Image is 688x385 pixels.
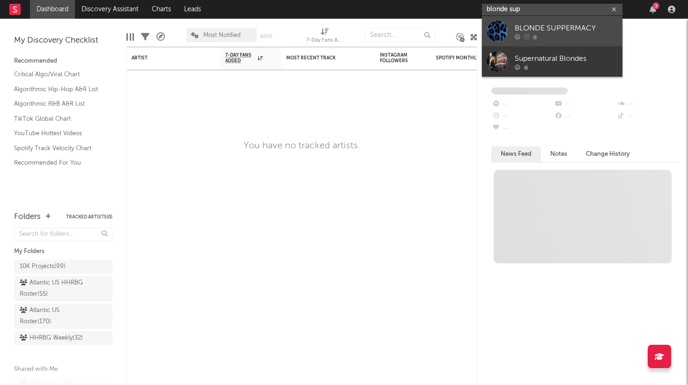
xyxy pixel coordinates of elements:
[203,32,241,38] span: Most Notified
[482,4,622,15] input: Search for artists
[491,123,554,135] div: --
[14,260,112,274] a: 10K Projects(99)
[482,46,622,77] a: Supernatural Blondes
[515,22,618,34] div: BLONDE SUPPERMACY
[14,246,112,257] div: My Folders
[380,52,413,64] div: Instagram Followers
[491,110,554,123] div: --
[14,143,103,153] a: Spotify Track Velocity Chart
[225,52,255,64] span: 7-Day Fans Added
[132,55,202,61] div: Artist
[306,23,344,51] div: 7-Day Fans Added (7-Day Fans Added)
[244,140,360,152] div: You have no tracked artists.
[491,87,568,94] span: Fans Added by Platform
[14,331,112,345] a: HHRBG Weekly(32)
[14,114,103,124] a: TikTok Global Chart
[20,261,66,272] div: 10K Projects ( 99 )
[515,53,618,64] div: Supernatural Blondes
[14,364,112,375] div: Shared with Me
[14,228,112,241] input: Search for folders...
[260,34,272,39] button: Save
[482,16,622,46] a: BLONDE SUPPERMACY
[14,128,103,138] a: YouTube Hottest Videos
[20,333,83,344] div: HHRBG Weekly ( 32 )
[650,6,656,13] button: 3
[365,28,435,42] input: Search...
[126,23,134,51] div: Edit Columns
[286,55,356,61] div: Most Recent Track
[14,211,41,223] div: Folders
[554,98,616,110] div: --
[541,146,577,162] button: Notes
[14,304,112,329] a: Atlantic US Roster(170)
[306,35,344,46] div: 7-Day Fans Added (7-Day Fans Added)
[14,84,103,94] a: Algorithmic Hip-Hop A&R List
[66,215,112,219] button: Tracked Artists(0)
[156,23,165,51] div: A&R Pipeline
[141,23,149,51] div: Filters
[14,35,112,46] div: My Discovery Checklist
[491,98,554,110] div: --
[652,2,659,9] div: 3
[616,110,679,123] div: --
[20,305,86,327] div: Atlantic US Roster ( 170 )
[20,277,86,300] div: Atlantic US HHRBG Roster ( 55 )
[616,98,679,110] div: --
[491,146,541,162] button: News Feed
[577,146,639,162] button: Change History
[436,55,506,61] div: Spotify Monthly Listeners
[14,56,112,67] div: Recommended
[14,69,103,80] a: Critical Algo/Viral Chart
[14,158,103,168] a: Recommended For You
[554,110,616,123] div: --
[14,99,103,109] a: Algorithmic R&B A&R List
[14,276,112,301] a: Atlantic US HHRBG Roster(55)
